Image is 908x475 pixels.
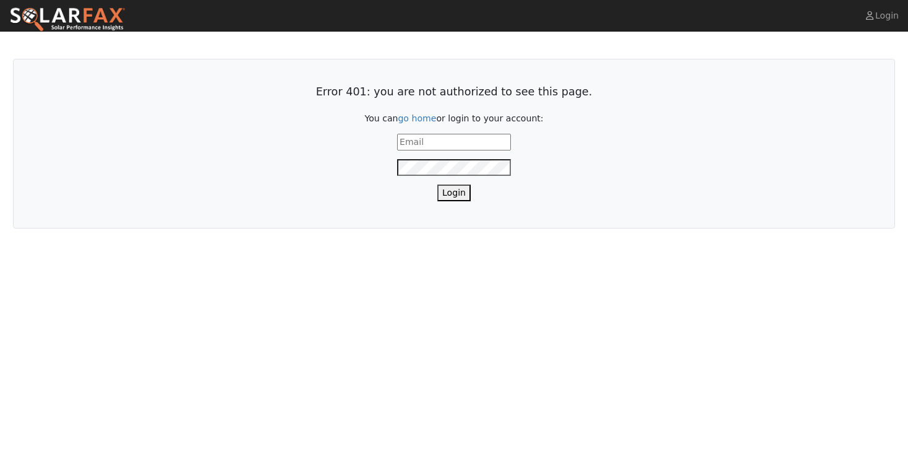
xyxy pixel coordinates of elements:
[398,113,436,123] a: go home
[40,112,868,125] p: You can or login to your account:
[9,7,126,33] img: SolarFax
[437,185,471,201] button: Login
[397,134,511,150] input: Email
[40,85,868,98] h3: Error 401: you are not authorized to see this page.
